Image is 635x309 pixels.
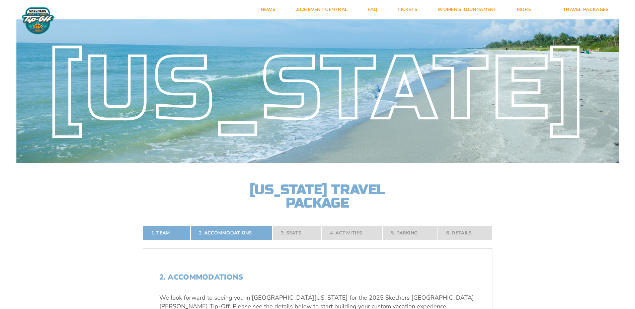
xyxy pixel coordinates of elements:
h2: 2. Accommodations [159,273,476,282]
a: 1. Team [143,226,190,240]
img: Fort Myers Tip-Off [20,7,56,35]
div: [US_STATE] [16,54,619,125]
h2: [US_STATE] Travel Package [244,183,391,210]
